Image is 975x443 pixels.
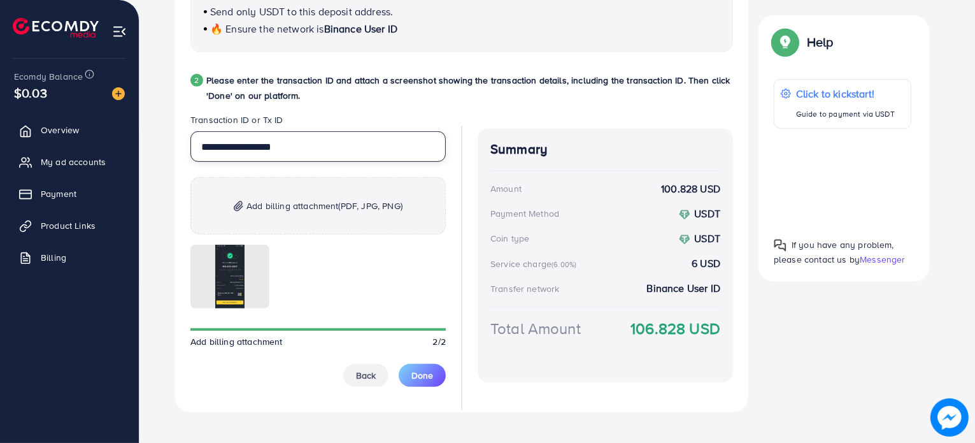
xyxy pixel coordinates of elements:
[661,182,720,196] strong: 100.828 USD
[694,207,720,221] strong: USDT
[399,364,446,387] button: Done
[433,335,446,348] span: 2/2
[215,245,245,309] img: img uploaded
[490,142,720,157] h4: Summary
[356,369,376,382] span: Back
[324,22,397,36] span: Binance User ID
[679,209,690,221] img: coin
[206,73,733,103] p: Please enter the transaction ID and attach a screenshot showing the transaction details, includin...
[10,245,129,270] a: Billing
[930,398,969,437] img: image
[694,231,720,245] strong: USDT
[41,187,76,200] span: Payment
[647,281,720,296] strong: Binance User ID
[860,253,905,266] span: Messenger
[807,34,834,50] p: Help
[204,4,720,19] p: Send only USDT to this deposit address.
[41,124,79,136] span: Overview
[490,232,529,245] div: Coin type
[190,74,203,87] div: 2
[190,335,283,348] span: Add billing attachment
[10,213,129,238] a: Product Links
[552,259,576,270] small: (6.00%)
[10,117,129,143] a: Overview
[10,149,129,175] a: My ad accounts
[41,251,66,264] span: Billing
[630,317,720,340] strong: 106.828 USD
[14,70,83,83] span: Ecomdy Balance
[490,182,522,195] div: Amount
[10,181,129,207] a: Payment
[796,106,895,122] p: Guide to payment via USDT
[112,87,125,100] img: image
[774,239,786,252] img: Popup guide
[490,317,581,340] div: Total Amount
[14,84,47,102] span: $0.03
[112,24,127,39] img: menu
[234,201,243,212] img: img
[411,369,433,382] span: Done
[796,86,895,101] p: Click to kickstart!
[679,234,690,245] img: coin
[490,258,580,270] div: Service charge
[41,219,96,232] span: Product Links
[190,113,446,131] legend: Transaction ID or Tx ID
[490,282,560,295] div: Transfer network
[13,18,99,38] img: logo
[339,200,402,212] span: (PDF, JPG, PNG)
[490,207,559,220] div: Payment Method
[41,156,106,168] span: My ad accounts
[774,238,894,266] span: If you have any problem, please contact us by
[210,22,324,36] span: 🔥 Ensure the network is
[692,256,720,271] strong: 6 USD
[343,364,388,387] button: Back
[246,198,402,214] span: Add billing attachment
[774,31,797,54] img: Popup guide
